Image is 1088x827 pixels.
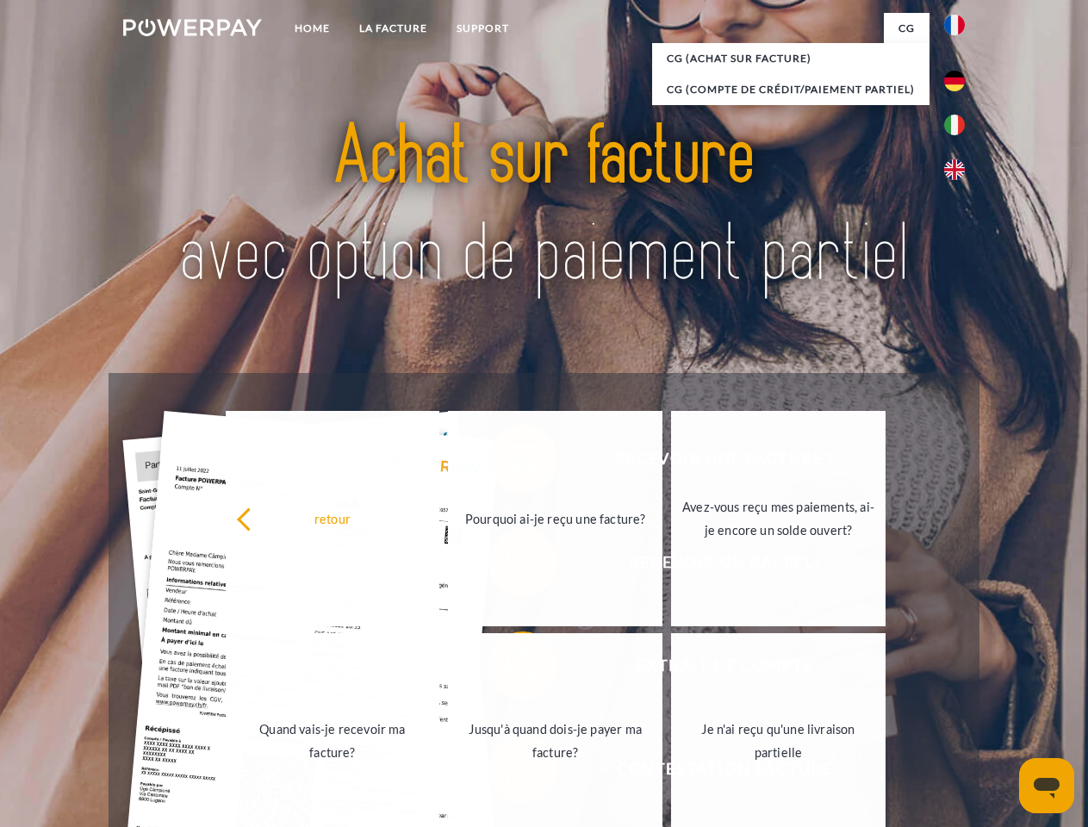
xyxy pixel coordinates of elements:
img: de [944,71,965,91]
a: CG (achat sur facture) [652,43,929,74]
a: LA FACTURE [345,13,442,44]
img: en [944,159,965,180]
div: Je n'ai reçu qu'une livraison partielle [681,718,875,764]
img: logo-powerpay-white.svg [123,19,262,36]
img: fr [944,15,965,35]
a: Support [442,13,524,44]
div: retour [236,507,430,530]
iframe: Bouton de lancement de la fenêtre de messagerie [1019,758,1074,813]
div: Pourquoi ai-je reçu une facture? [458,507,652,530]
div: Jusqu'à quand dois-je payer ma facture? [458,718,652,764]
div: Avez-vous reçu mes paiements, ai-je encore un solde ouvert? [681,495,875,542]
div: Quand vais-je recevoir ma facture? [236,718,430,764]
a: Home [280,13,345,44]
a: CG [884,13,929,44]
img: title-powerpay_fr.svg [165,83,923,330]
img: it [944,115,965,135]
a: Avez-vous reçu mes paiements, ai-je encore un solde ouvert? [671,411,886,626]
a: CG (Compte de crédit/paiement partiel) [652,74,929,105]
